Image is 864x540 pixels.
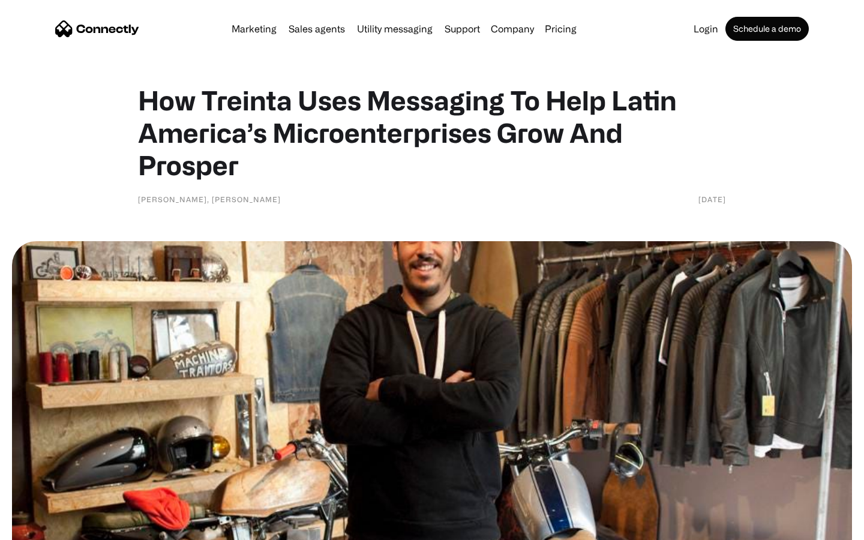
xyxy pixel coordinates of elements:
a: Login [689,24,723,34]
a: Schedule a demo [725,17,809,41]
h1: How Treinta Uses Messaging To Help Latin America’s Microenterprises Grow And Prosper [138,84,726,181]
div: [PERSON_NAME], [PERSON_NAME] [138,193,281,205]
a: Sales agents [284,24,350,34]
aside: Language selected: English [12,519,72,536]
div: Company [491,20,534,37]
a: Pricing [540,24,581,34]
ul: Language list [24,519,72,536]
a: Utility messaging [352,24,437,34]
a: Support [440,24,485,34]
div: [DATE] [698,193,726,205]
a: Marketing [227,24,281,34]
